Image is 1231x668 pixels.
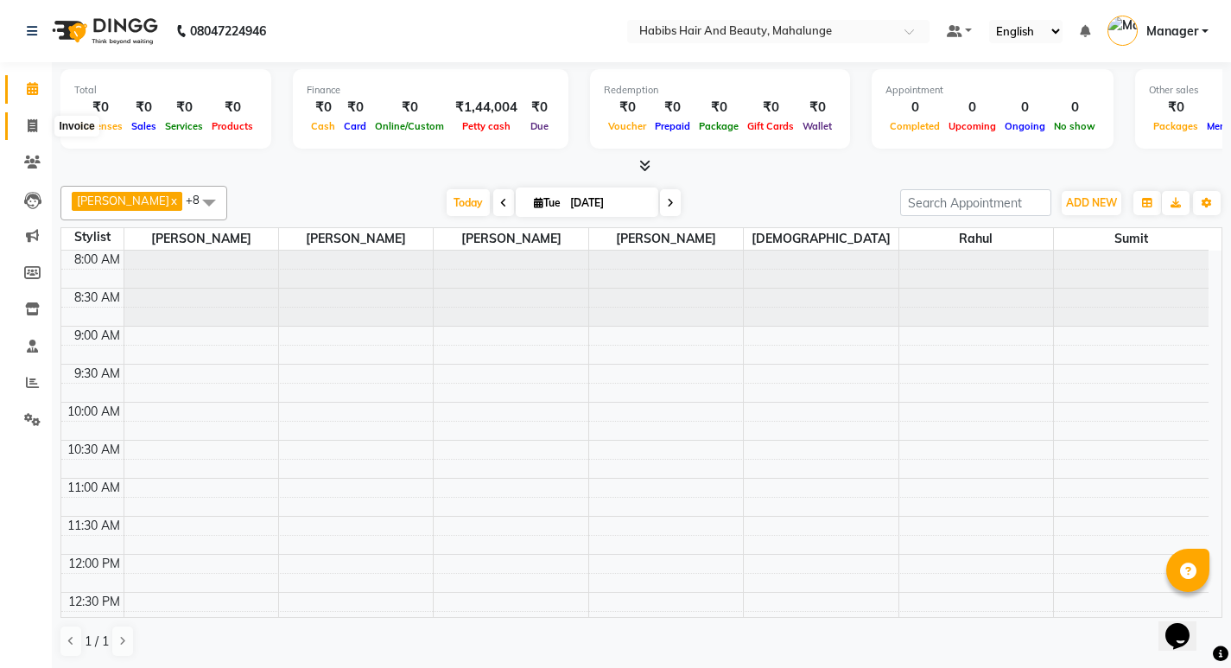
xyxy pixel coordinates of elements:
span: Cash [307,120,339,132]
div: ₹0 [695,98,743,118]
span: +8 [186,193,213,207]
input: 2025-09-02 [565,190,651,216]
span: Wallet [798,120,836,132]
div: ₹0 [371,98,448,118]
a: x [169,194,177,207]
span: Sales [127,120,161,132]
div: 8:30 AM [71,289,124,307]
button: ADD NEW [1062,191,1121,215]
input: Search Appointment [900,189,1051,216]
img: Manager [1107,16,1138,46]
div: 0 [1050,98,1100,118]
div: ₹0 [127,98,161,118]
span: Voucher [604,120,650,132]
span: ADD NEW [1066,196,1117,209]
span: Prepaid [650,120,695,132]
div: 0 [1000,98,1050,118]
div: ₹0 [604,98,650,118]
span: [PERSON_NAME] [279,228,433,250]
span: Due [526,120,553,132]
div: 12:30 PM [65,593,124,611]
span: Packages [1149,120,1202,132]
div: ₹1,44,004 [448,98,524,118]
div: ₹0 [74,98,127,118]
span: Completed [885,120,944,132]
span: 1 / 1 [85,633,109,651]
span: Package [695,120,743,132]
div: 8:00 AM [71,251,124,269]
img: logo [44,7,162,55]
iframe: chat widget [1158,599,1214,651]
span: Services [161,120,207,132]
div: Total [74,83,257,98]
span: [PERSON_NAME] [434,228,587,250]
div: 9:30 AM [71,365,124,383]
span: Online/Custom [371,120,448,132]
span: [PERSON_NAME] [77,194,169,207]
div: ₹0 [743,98,798,118]
div: 10:30 AM [64,441,124,459]
div: 11:30 AM [64,517,124,535]
div: ₹0 [524,98,555,118]
span: [DEMOGRAPHIC_DATA] [744,228,898,250]
span: [PERSON_NAME] [589,228,743,250]
span: [PERSON_NAME] [124,228,278,250]
span: Manager [1146,22,1198,41]
span: Petty cash [458,120,515,132]
div: 12:00 PM [65,555,124,573]
div: 10:00 AM [64,403,124,421]
div: 9:00 AM [71,327,124,345]
div: 0 [944,98,1000,118]
div: ₹0 [339,98,371,118]
span: Tue [530,196,565,209]
span: Ongoing [1000,120,1050,132]
div: Appointment [885,83,1100,98]
div: ₹0 [207,98,257,118]
div: Redemption [604,83,836,98]
div: 11:00 AM [64,479,124,497]
span: sumit [1054,228,1209,250]
div: ₹0 [650,98,695,118]
div: ₹0 [307,98,339,118]
b: 08047224946 [190,7,266,55]
span: Rahul [899,228,1053,250]
div: ₹0 [161,98,207,118]
div: ₹0 [1149,98,1202,118]
span: Card [339,120,371,132]
div: Finance [307,83,555,98]
span: Upcoming [944,120,1000,132]
div: Invoice [54,116,98,137]
div: 0 [885,98,944,118]
span: Products [207,120,257,132]
span: Today [447,189,490,216]
div: ₹0 [798,98,836,118]
div: Stylist [61,228,124,246]
span: Gift Cards [743,120,798,132]
span: No show [1050,120,1100,132]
